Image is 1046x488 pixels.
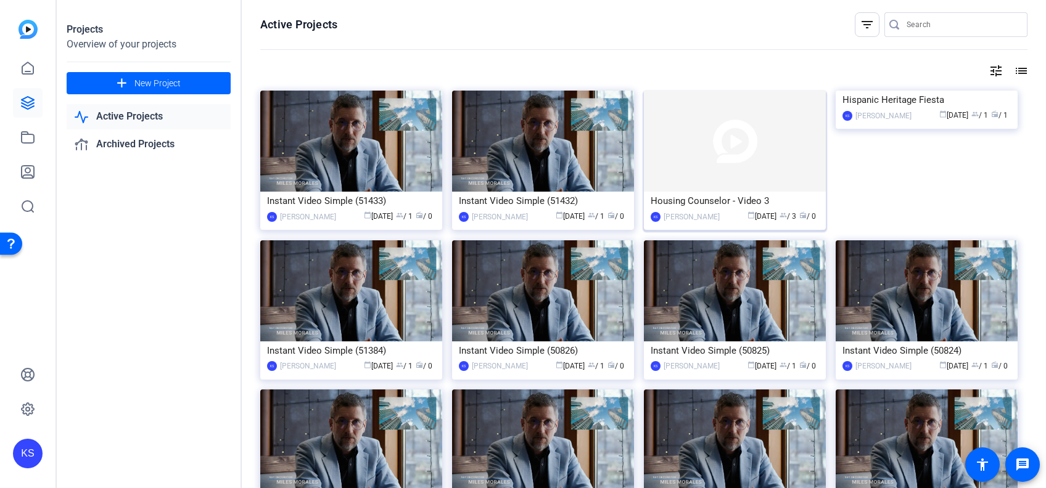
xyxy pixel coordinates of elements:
span: / 0 [991,362,1008,370]
span: calendar_today [939,110,947,118]
div: Instant Video Simple (50824) [842,341,1011,360]
span: [DATE] [556,362,585,370]
span: radio [991,110,999,118]
span: New Project [134,77,181,90]
span: / 1 [396,212,413,221]
span: / 1 [396,362,413,370]
span: calendar_today [364,361,371,368]
span: / 1 [991,111,1008,120]
div: KS [13,439,43,468]
span: [DATE] [364,362,393,370]
div: Instant Video Simple (51384) [267,341,435,360]
span: calendar_today [556,361,563,368]
div: Overview of your projects [67,37,231,52]
span: radio [607,211,615,219]
div: Projects [67,22,231,37]
span: / 1 [971,111,988,120]
span: radio [799,211,807,219]
span: [DATE] [556,212,585,221]
input: Search [907,17,1018,32]
span: / 0 [607,212,624,221]
span: / 0 [416,362,432,370]
span: radio [607,361,615,368]
span: radio [416,211,423,219]
span: / 3 [780,212,796,221]
span: / 1 [588,212,604,221]
span: group [588,211,595,219]
div: [PERSON_NAME] [472,211,528,223]
div: KS [651,361,661,371]
div: Hispanic Heritage Fiesta [842,91,1011,109]
div: [PERSON_NAME] [855,360,912,372]
span: radio [799,361,807,368]
div: KS [459,361,469,371]
h1: Active Projects [260,17,337,32]
span: group [971,110,979,118]
div: KS [267,212,277,222]
span: radio [416,361,423,368]
div: [PERSON_NAME] [664,211,720,223]
span: / 0 [799,362,816,370]
span: / 0 [799,212,816,221]
mat-icon: list [1013,63,1027,78]
div: Instant Video Simple (51433) [267,192,435,210]
div: Instant Video Simple (51432) [459,192,627,210]
span: calendar_today [939,361,947,368]
button: New Project [67,72,231,94]
mat-icon: message [1015,457,1030,472]
div: KS [651,212,661,222]
span: group [971,361,979,368]
span: / 1 [780,362,796,370]
div: [PERSON_NAME] [472,360,528,372]
span: [DATE] [747,362,776,370]
div: [PERSON_NAME] [855,110,912,122]
mat-icon: filter_list [860,17,875,32]
span: group [780,361,787,368]
div: Housing Counselor - Video 3 [651,192,819,210]
span: calendar_today [556,211,563,219]
span: [DATE] [747,212,776,221]
img: blue-gradient.svg [19,20,38,39]
span: group [396,361,403,368]
div: KS [459,212,469,222]
mat-icon: accessibility [975,457,990,472]
span: [DATE] [939,362,968,370]
div: KS [842,361,852,371]
span: group [780,211,787,219]
span: group [396,211,403,219]
mat-icon: add [114,76,130,91]
span: / 1 [971,362,988,370]
div: [PERSON_NAME] [280,211,336,223]
span: [DATE] [364,212,393,221]
a: Active Projects [67,104,231,129]
span: calendar_today [747,211,755,219]
span: / 0 [416,212,432,221]
span: / 1 [588,362,604,370]
div: KS [842,111,852,121]
mat-icon: tune [989,63,1003,78]
div: [PERSON_NAME] [664,360,720,372]
span: [DATE] [939,111,968,120]
span: / 0 [607,362,624,370]
div: [PERSON_NAME] [280,360,336,372]
span: calendar_today [364,211,371,219]
div: KS [267,361,277,371]
span: group [588,361,595,368]
span: radio [991,361,999,368]
span: calendar_today [747,361,755,368]
div: Instant Video Simple (50826) [459,341,627,360]
a: Archived Projects [67,132,231,157]
div: Instant Video Simple (50825) [651,341,819,360]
